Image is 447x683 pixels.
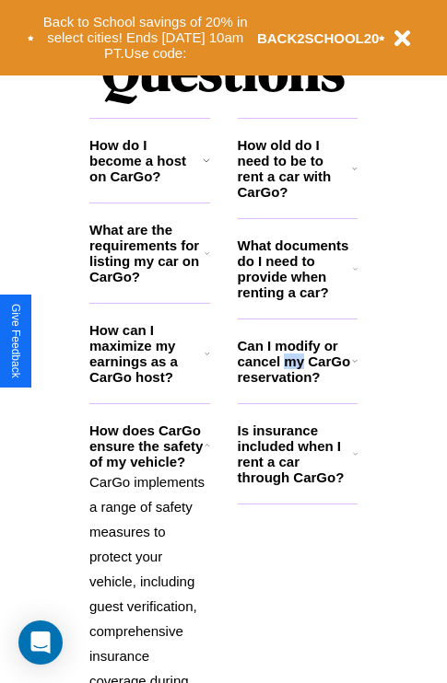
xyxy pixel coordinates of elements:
h3: What are the requirements for listing my car on CarGo? [89,222,205,284]
div: Open Intercom Messenger [18,620,63,665]
button: Back to School savings of 20% in select cities! Ends [DATE] 10am PT.Use code: [34,9,257,66]
h3: How old do I need to be to rent a car with CarGo? [238,137,353,200]
h3: How does CarGo ensure the safety of my vehicle? [89,423,205,469]
b: BACK2SCHOOL20 [257,30,380,46]
h3: Is insurance included when I rent a car through CarGo? [238,423,353,485]
h3: How do I become a host on CarGo? [89,137,203,184]
h3: What documents do I need to provide when renting a car? [238,237,354,300]
h3: Can I modify or cancel my CarGo reservation? [238,338,352,385]
div: Give Feedback [9,304,22,378]
h3: How can I maximize my earnings as a CarGo host? [89,322,205,385]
